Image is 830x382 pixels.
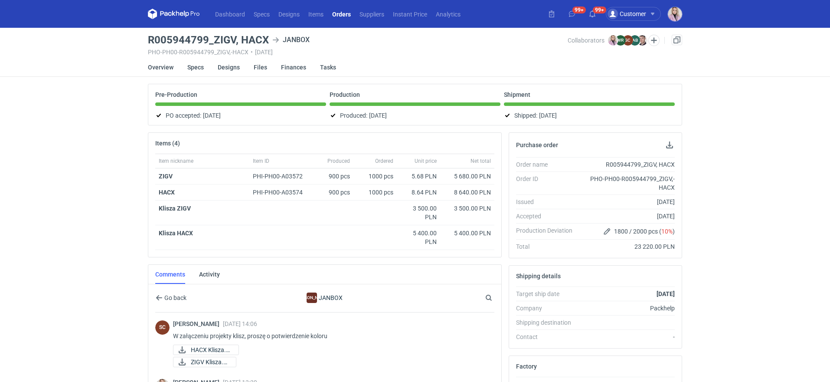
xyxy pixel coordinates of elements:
[187,58,204,77] a: Specs
[355,9,389,19] a: Suppliers
[251,49,253,56] span: •
[516,160,579,169] div: Order name
[223,320,257,327] span: [DATE] 14:06
[657,290,675,297] strong: [DATE]
[579,160,675,169] div: R005944799_ZIGV, HACX
[539,110,557,121] span: [DATE]
[579,333,675,341] div: -
[484,293,511,303] input: Search
[281,58,306,77] a: Finances
[579,175,675,192] div: PHO-PH00-R005944799_ZIGV,-HACX
[623,35,633,46] figcaption: SC
[516,333,579,341] div: Contact
[155,265,185,284] a: Comments
[320,58,336,77] a: Tasks
[307,293,317,303] div: JANBOX
[155,110,326,121] div: PO accepted:
[516,363,537,370] h2: Factory
[274,9,304,19] a: Designs
[159,158,193,165] span: Item nickname
[608,9,646,19] div: Customer
[199,265,220,284] a: Activity
[328,9,355,19] a: Orders
[444,172,491,181] div: 5 680.00 PLN
[648,35,660,46] button: Edit collaborators
[400,204,437,221] div: 3 500.00 PLN
[159,230,193,237] strong: Klisza HACX
[585,7,599,21] button: 99+
[253,158,269,165] span: Item ID
[579,198,675,206] div: [DATE]
[579,304,675,313] div: Packhelp
[444,188,491,197] div: 8 640.00 PLN
[602,226,612,237] button: Edit production Deviation
[400,188,437,197] div: 8.64 PLN
[400,172,437,181] div: 5.68 PLN
[516,273,561,280] h2: Shipping details
[516,142,558,148] h2: Purchase order
[664,140,675,150] button: Download PO
[516,304,579,313] div: Company
[579,212,675,221] div: [DATE]
[444,204,491,213] div: 3 500.00 PLN
[148,35,269,45] h3: R005944799_ZIGV, HACX
[504,110,675,121] div: Shipped:
[155,320,170,335] div: Sylwia Cichórz
[203,110,221,121] span: [DATE]
[400,229,437,246] div: 5 400.00 PLN
[155,293,187,303] button: Go back
[173,320,223,327] span: [PERSON_NAME]
[431,9,465,19] a: Analytics
[565,7,579,21] button: 99+
[148,49,568,56] div: PHO-PH00-R005944799_ZIGV,-HACX [DATE]
[253,172,311,181] div: PHI-PH00-A03572
[389,9,431,19] a: Instant Price
[148,9,200,19] svg: Packhelp Pro
[314,168,353,184] div: 900 pcs
[369,110,387,121] span: [DATE]
[516,290,579,298] div: Target ship date
[516,242,579,251] div: Total
[516,175,579,192] div: Order ID
[191,345,232,355] span: HACX Klisza.pdf
[155,320,170,335] figcaption: SC
[218,58,240,77] a: Designs
[163,295,186,301] span: Go back
[173,345,239,355] a: HACX Klisza.pdf
[155,91,197,98] p: Pre-Production
[159,205,191,212] strong: Klisza ZIGV
[614,227,675,236] span: 1800 / 2000 pcs ( )
[661,228,673,235] span: 10%
[516,212,579,221] div: Accepted
[668,7,682,21] img: Klaudia Wiśniewska
[637,35,647,46] img: Maciej Sikora
[254,58,267,77] a: Files
[254,293,396,303] div: JANBOX
[516,198,579,206] div: Issued
[615,35,626,46] figcaption: WR
[253,188,311,197] div: PHI-PH00-A03574
[159,173,173,180] a: ZIGV
[471,158,491,165] span: Net total
[330,91,360,98] p: Production
[375,158,393,165] span: Ordered
[516,226,579,237] div: Production Deviation
[159,189,175,196] a: HACX
[415,158,437,165] span: Unit price
[173,357,236,367] div: ZIGV Klisza.pdf
[608,35,618,46] img: Klaudia Wiśniewska
[330,110,500,121] div: Produced:
[444,229,491,237] div: 5 400.00 PLN
[516,318,579,327] div: Shipping destination
[173,331,487,341] p: W załączeniu projekty klisz, proszę o potwierdzenie koloru
[353,184,397,201] div: 1000 pcs
[249,9,274,19] a: Specs
[307,293,317,303] figcaption: [PERSON_NAME]
[672,35,682,45] a: Duplicate
[272,35,310,45] div: JANBOX
[606,7,668,21] button: Customer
